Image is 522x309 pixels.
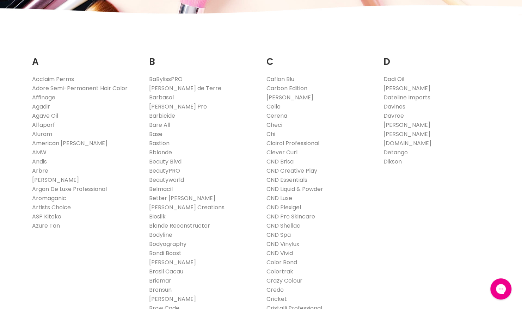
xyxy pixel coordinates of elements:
[149,185,173,193] a: Belmacil
[266,148,297,156] a: Clever Curl
[32,222,60,230] a: Azure Tan
[149,157,182,166] a: Beauty Blvd
[266,84,307,92] a: Carbon Edition
[266,157,294,166] a: CND Brisa
[149,222,210,230] a: Blonde Reconstructor
[383,75,404,83] a: Dadi Oil
[266,103,281,111] a: Cello
[149,286,172,294] a: Bronsun
[32,84,128,92] a: Adore Semi-Permanent Hair Color
[266,240,299,248] a: CND Vinylux
[149,84,221,92] a: [PERSON_NAME] de Terre
[266,112,287,120] a: Cerena
[149,45,256,69] h2: B
[266,258,297,266] a: Color Bond
[149,139,170,147] a: Bastion
[266,167,317,175] a: CND Creative Play
[149,267,183,276] a: Brasil Cacau
[32,75,74,83] a: Acclaim Perms
[32,121,55,129] a: Alfaparf
[266,194,292,202] a: CND Luxe
[266,45,373,69] h2: C
[149,130,162,138] a: Base
[149,112,175,120] a: Barbicide
[383,157,402,166] a: Dikson
[32,93,55,101] a: Affinage
[383,45,490,69] h2: D
[266,212,315,221] a: CND Pro Skincare
[149,240,186,248] a: Bodyography
[266,75,294,83] a: Caflon Blu
[32,157,47,166] a: Andis
[32,176,79,184] a: [PERSON_NAME]
[266,93,313,101] a: [PERSON_NAME]
[266,249,293,257] a: CND Vivid
[383,139,431,147] a: [DOMAIN_NAME]
[32,45,139,69] h2: A
[149,194,215,202] a: Better [PERSON_NAME]
[487,276,515,302] iframe: Gorgias live chat messenger
[32,194,66,202] a: Aromaganic
[383,130,430,138] a: [PERSON_NAME]
[266,295,287,303] a: Cricket
[32,103,50,111] a: Agadir
[149,258,196,266] a: [PERSON_NAME]
[149,295,196,303] a: [PERSON_NAME]
[266,286,284,294] a: Credo
[32,212,61,221] a: ASP Kitoko
[32,139,108,147] a: American [PERSON_NAME]
[383,112,404,120] a: Davroe
[149,231,172,239] a: Bodyline
[266,130,275,138] a: Chi
[149,176,184,184] a: Beautyworld
[383,103,405,111] a: Davines
[32,148,47,156] a: AMW
[149,212,166,221] a: Biosilk
[149,203,225,211] a: [PERSON_NAME] Creations
[32,167,48,175] a: Arbre
[32,203,71,211] a: Artists Choice
[266,176,307,184] a: CND Essentials
[32,112,58,120] a: Agave Oil
[266,203,301,211] a: CND Plexigel
[32,130,52,138] a: Aluram
[149,103,207,111] a: [PERSON_NAME] Pro
[266,277,302,285] a: Crazy Colour
[149,75,183,83] a: BaBylissPRO
[149,148,172,156] a: Bblonde
[149,277,171,285] a: Briemar
[149,249,182,257] a: Bondi Boost
[266,231,291,239] a: CND Spa
[32,185,107,193] a: Argan De Luxe Professional
[383,93,430,101] a: Dateline Imports
[266,185,323,193] a: CND Liquid & Powder
[383,121,430,129] a: [PERSON_NAME]
[266,139,319,147] a: Clairol Professional
[383,148,408,156] a: Detango
[383,84,430,92] a: [PERSON_NAME]
[266,121,282,129] a: Checi
[266,222,300,230] a: CND Shellac
[149,93,174,101] a: Barbasol
[149,167,180,175] a: BeautyPRO
[266,267,293,276] a: Colortrak
[149,121,170,129] a: Bare All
